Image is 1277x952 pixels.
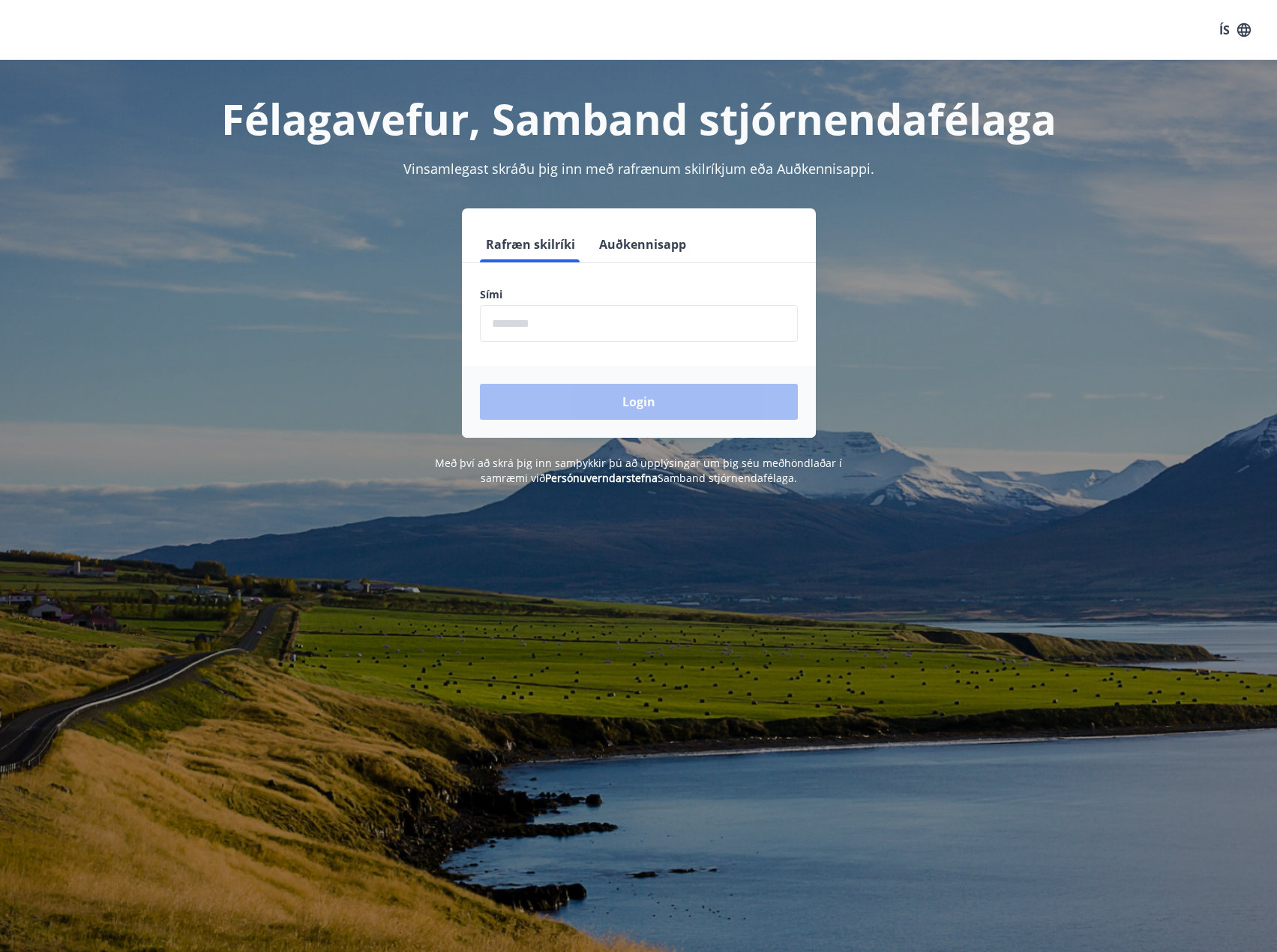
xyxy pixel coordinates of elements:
[1211,16,1259,43] button: ÍS
[403,160,874,178] span: Vinsamlegast skráðu þig inn með rafrænum skilríkjum eða Auðkennisappi.
[593,226,692,262] button: Auðkennisapp
[480,287,798,302] label: Sími
[545,471,658,485] a: Persónuverndarstefna
[117,90,1161,147] h1: Félagavefur, Samband stjórnendafélaga
[480,226,581,262] button: Rafræn skilríki
[435,456,842,485] span: Með því að skrá þig inn samþykkir þú að upplýsingar um þig séu meðhöndlaðar í samræmi við Samband...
